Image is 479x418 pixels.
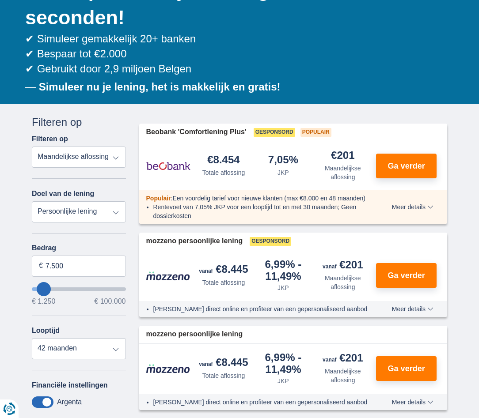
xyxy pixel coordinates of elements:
div: €8.454 [207,154,239,166]
div: : [139,194,380,203]
label: Filteren op [32,135,68,143]
img: product.pl.alt Mozzeno [146,364,190,373]
div: 7,05% [268,154,298,166]
b: — Simuleer nu je lening, het is makkelijk en gratis! [25,81,281,93]
span: mozzeno persoonlijke lening [146,329,243,339]
div: Maandelijkse aflossing [316,274,369,291]
span: Populair [300,128,331,137]
span: Ga verder [388,365,425,373]
img: product.pl.alt Mozzeno [146,271,190,281]
li: Rentevoet van 7,05% JKP voor een looptijd tot en met 30 maanden; Geen dossierkosten [153,203,373,220]
div: 6,99% [257,352,309,375]
img: product.pl.alt Beobank [146,155,190,177]
span: € [39,261,43,271]
button: Ga verder [376,154,437,178]
span: Populair [146,195,171,202]
label: Doel van de lening [32,190,94,198]
button: Meer details [385,203,440,211]
span: Ga verder [388,271,425,279]
li: [PERSON_NAME] direct online en profiteer van een gepersonaliseerd aanbod [153,305,373,313]
div: €8.445 [199,264,248,276]
span: mozzeno persoonlijke lening [146,236,243,246]
div: Filteren op [32,115,126,130]
div: Maandelijkse aflossing [316,367,369,384]
label: Bedrag [32,244,126,252]
button: Meer details [385,399,440,406]
span: Ga verder [388,162,425,170]
label: Financiële instellingen [32,381,108,389]
div: 6,99% [257,259,309,282]
span: Gesponsord [254,128,295,137]
span: € 100.000 [94,298,125,305]
span: € 1.250 [32,298,55,305]
span: Meer details [392,204,433,210]
label: Argenta [57,398,82,406]
button: Ga verder [376,263,437,288]
div: ✔ Simuleer gemakkelijk 20+ banken ✔ Bespaar tot €2.000 ✔ Gebruikt door 2,9 miljoen Belgen [25,31,447,77]
span: Een voordelig tarief voor nieuwe klanten (max €8.000 en 48 maanden) [172,195,365,202]
label: Looptijd [32,327,60,335]
div: €201 [331,150,354,162]
div: €201 [323,353,363,365]
div: Totale aflossing [202,168,245,177]
button: Ga verder [376,356,437,381]
span: Meer details [392,399,433,405]
div: Totale aflossing [202,278,245,287]
span: Gesponsord [250,237,291,246]
span: Beobank 'Comfortlening Plus' [146,127,247,137]
div: JKP [278,168,289,177]
span: Meer details [392,306,433,312]
div: €201 [323,260,363,272]
div: JKP [278,377,289,385]
li: [PERSON_NAME] direct online en profiteer van een gepersonaliseerd aanbod [153,398,373,407]
input: wantToBorrow [32,287,126,291]
button: Meer details [385,305,440,313]
div: JKP [278,283,289,292]
div: €8.445 [199,357,248,369]
div: Totale aflossing [202,371,245,380]
div: Maandelijkse aflossing [316,164,369,181]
